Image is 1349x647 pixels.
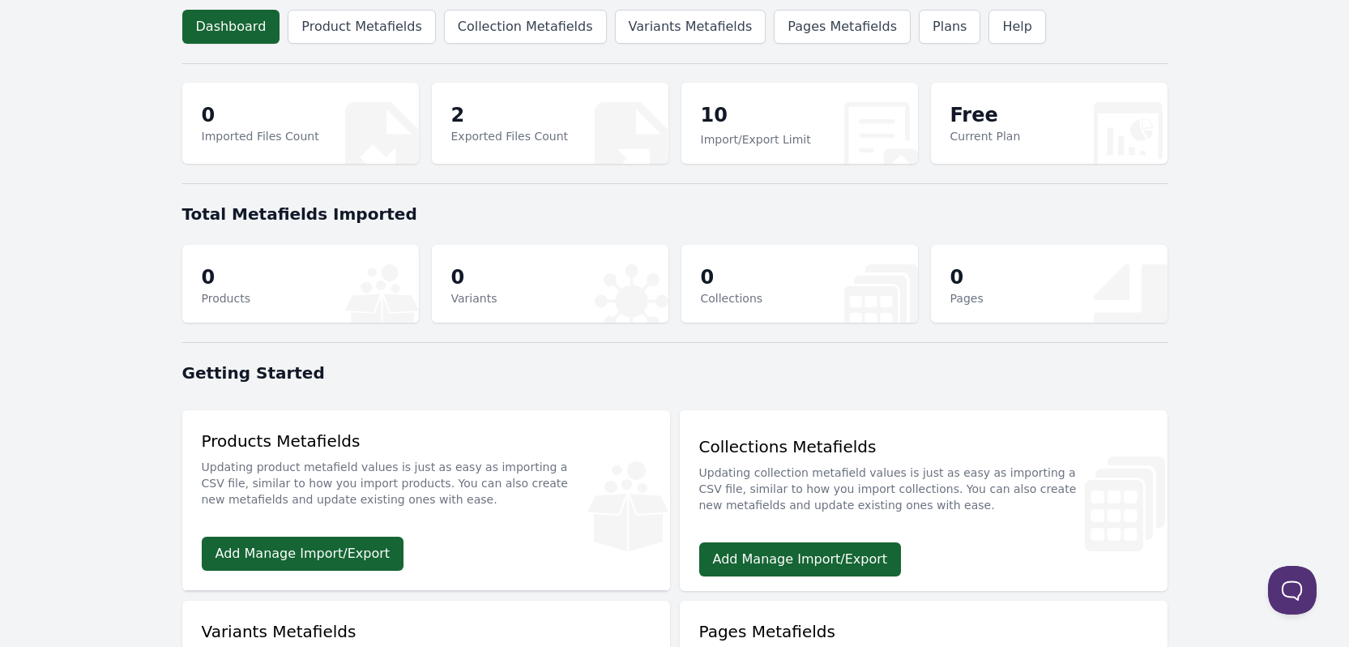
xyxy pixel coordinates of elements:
[451,290,497,306] p: Variants
[699,435,1148,523] div: Collections Metafields
[699,458,1148,513] p: Updating collection metafield values is just as easy as importing a CSV file, similar to how you ...
[699,542,902,576] a: Add Manage Import/Export
[988,10,1045,44] a: Help
[950,264,984,290] p: 0
[202,537,404,571] a: Add Manage Import/Export
[950,128,1021,144] p: Current Plan
[1268,566,1317,615] iframe: Toggle Customer Support
[701,102,811,131] p: 10
[950,290,984,306] p: Pages
[182,362,1168,384] h1: Getting Started
[701,264,763,290] p: 0
[182,10,280,44] a: Dashboard
[202,128,319,144] p: Imported Files Count
[615,10,766,44] a: Variants Metafields
[701,131,811,148] p: Import/Export Limit
[202,430,651,517] div: Products Metafields
[919,10,980,44] a: Plans
[451,128,569,144] p: Exported Files Count
[202,264,250,290] p: 0
[182,203,1168,225] h1: Total Metafields Imported
[774,10,911,44] a: Pages Metafields
[950,102,1021,128] p: Free
[701,290,763,306] p: Collections
[202,452,651,508] p: Updating product metafield values is just as easy as importing a CSV file, similar to how you imp...
[444,10,607,44] a: Collection Metafields
[451,102,569,128] p: 2
[451,264,497,290] p: 0
[202,102,319,128] p: 0
[288,10,435,44] a: Product Metafields
[202,290,250,306] p: Products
